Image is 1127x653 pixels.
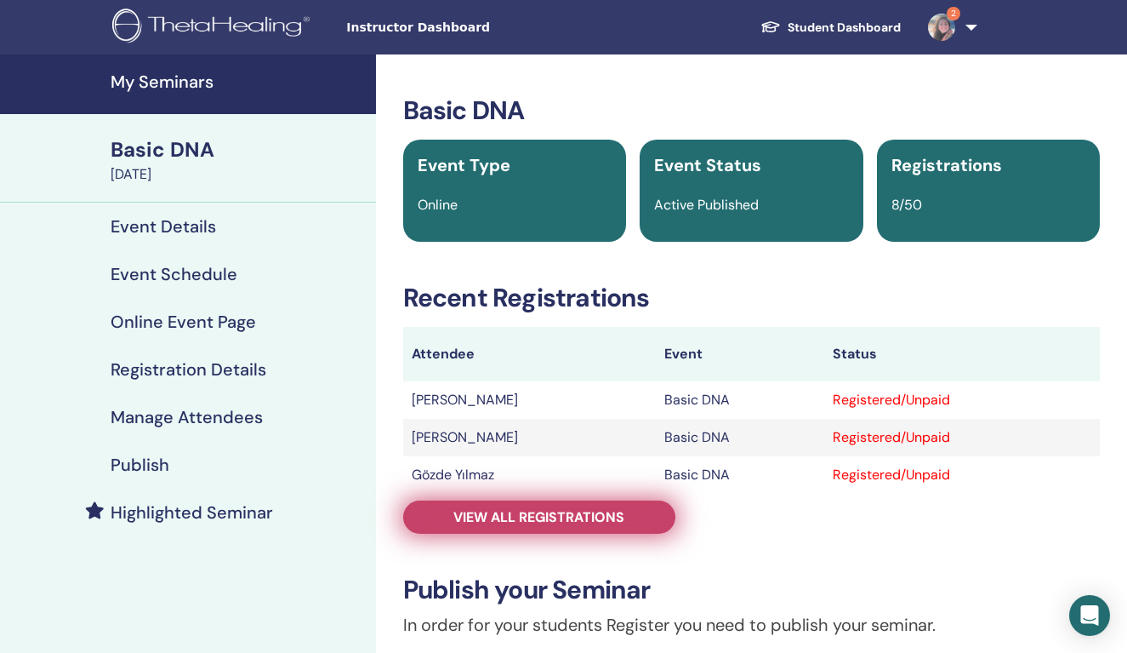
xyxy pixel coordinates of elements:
[111,502,273,523] h4: Highlighted Seminar
[111,312,256,332] h4: Online Event Page
[403,283,1100,313] h3: Recent Registrations
[111,164,366,185] div: [DATE]
[111,359,266,380] h4: Registration Details
[346,19,601,37] span: Instructor Dashboard
[928,14,955,41] img: default.jpg
[656,381,825,419] td: Basic DNA
[111,216,216,237] h4: Event Details
[656,419,825,456] td: Basic DNA
[403,419,656,456] td: [PERSON_NAME]
[891,196,922,214] span: 8/50
[833,465,1091,485] div: Registered/Unpaid
[111,264,237,284] h4: Event Schedule
[656,327,825,381] th: Event
[111,72,366,92] h4: My Seminars
[100,135,376,185] a: Basic DNA[DATE]
[833,427,1091,448] div: Registered/Unpaid
[111,455,169,475] h4: Publish
[654,154,761,176] span: Event Status
[111,135,366,164] div: Basic DNA
[1069,595,1110,636] div: Open Intercom Messenger
[654,196,759,214] span: Active Published
[403,575,1100,605] h3: Publish your Seminar
[453,508,624,526] span: View all registrations
[824,327,1100,381] th: Status
[403,95,1100,126] h3: Basic DNA
[403,381,656,419] td: [PERSON_NAME]
[403,501,675,534] a: View all registrations
[111,407,263,427] h4: Manage Attendees
[418,196,458,214] span: Online
[403,327,656,381] th: Attendee
[112,9,316,47] img: logo.png
[418,154,510,176] span: Event Type
[656,456,825,494] td: Basic DNA
[947,7,960,20] span: 2
[403,612,1100,638] p: In order for your students Register you need to publish your seminar.
[891,154,1002,176] span: Registrations
[403,456,656,494] td: Gözde Yılmaz
[760,20,781,34] img: graduation-cap-white.svg
[747,12,914,43] a: Student Dashboard
[833,390,1091,410] div: Registered/Unpaid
